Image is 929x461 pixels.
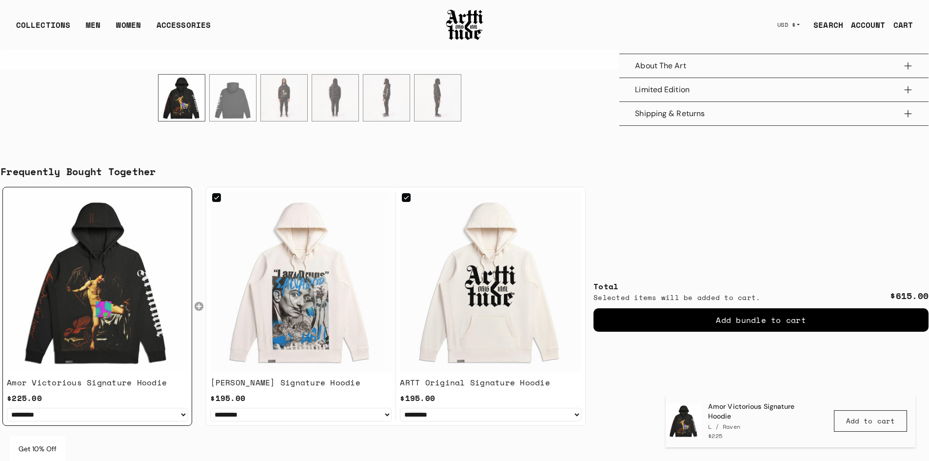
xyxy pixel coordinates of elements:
[400,377,550,388] div: ARTT Original Signature Hoodie
[210,377,360,388] div: [PERSON_NAME] Signature Hoodie
[834,410,907,432] button: Add to cart
[886,15,913,35] a: Open cart
[16,19,70,39] div: COLLECTIONS
[893,19,913,31] div: CART
[890,289,929,302] span: $615.00
[312,75,358,121] img: Amor Victorious Signature Hoodie
[210,191,392,373] img: Salvator Signature Hoodie
[635,102,913,125] button: Shipping & Returns
[8,19,218,39] ul: Main navigation
[806,15,843,35] a: SEARCH
[635,54,913,78] button: About The Art
[593,292,760,302] div: Selected items will be added to cart.
[158,74,205,121] div: 1 / 6
[261,75,307,121] img: Amor Victorious Signature Hoodie
[771,14,806,36] button: USD $
[7,392,42,404] span: $225.00
[400,191,581,373] img: ARTT Original Signature Hoodie
[400,392,435,404] span: $195.00
[363,74,410,121] div: 5 / 6
[210,408,392,421] select: Pick variant
[400,408,581,421] select: Pick variant
[708,422,819,431] div: L / Raven
[7,408,188,421] select: Pick variant
[635,78,913,101] button: Limited Edition
[10,437,65,461] div: Get 10% Off
[157,19,211,39] div: ACCESSORIES
[708,402,819,421] span: Amor Victorious Signature Hoodie
[0,164,929,179] div: Frequently Bought Together
[7,377,167,388] div: Amor Victorious Signature Hoodie
[86,19,100,39] a: MEN
[116,19,141,39] a: WOMEN
[415,75,461,121] img: Amor Victorious Signature Hoodie
[843,15,886,35] a: ACCOUNT
[209,74,257,121] div: 2 / 6
[593,308,929,332] div: Add bundle to cart
[210,75,256,121] img: Amor Victorious Signature Hoodie
[708,432,723,440] span: $225
[158,75,205,121] img: Amor Victorious Signature Hoodie
[260,74,308,121] div: 3 / 6
[7,191,188,372] img: Amor Victorious Signature Hoodie
[846,416,895,426] span: Add to cart
[19,444,57,453] span: Get 10% Off
[210,392,245,404] span: $195.00
[312,74,359,121] div: 4 / 6
[593,281,760,292] div: Total
[414,74,461,121] div: 6 / 6
[777,21,796,29] span: USD $
[666,403,701,439] img: Amor Victorious Signature Hoodie
[445,8,484,41] img: Arttitude
[363,75,410,121] img: Amor Victorious Signature Hoodie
